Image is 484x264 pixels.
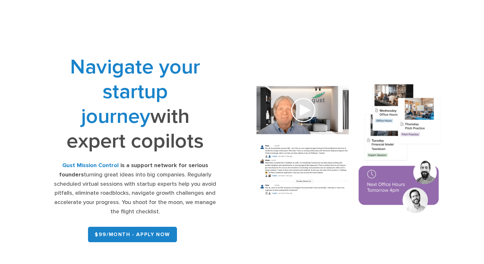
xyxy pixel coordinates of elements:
[53,55,217,153] h1: with expert copilots
[247,77,451,222] img: Composition of calendar events, a video call presentation, and chat rooms
[62,162,119,169] strong: Gust Mission Control
[88,227,177,242] a: $99/month - APPLY NOW
[53,161,217,217] div: turning great ideas into big companies. Regularly scheduled virtual sessions with startup experts...
[70,55,200,129] span: Navigate your startup journey
[59,162,208,178] strong: is a support network for serious founders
